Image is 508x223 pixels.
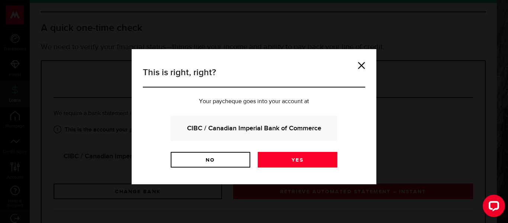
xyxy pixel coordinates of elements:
p: Your paycheque goes into your account at [143,99,365,105]
iframe: LiveChat chat widget [477,192,508,223]
a: No [171,152,250,168]
h3: This is right, right? [143,66,365,87]
a: Yes [258,152,337,168]
strong: CIBC / Canadian Imperial Bank of Commerce [181,123,327,133]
